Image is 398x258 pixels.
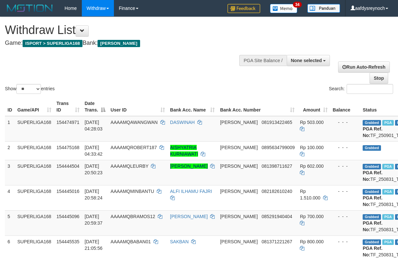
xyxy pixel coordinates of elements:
[300,239,323,244] span: Rp 800.000
[57,145,80,150] span: 154475168
[5,210,15,235] td: 5
[291,58,322,63] span: None selected
[170,189,212,194] a: ALFI ILHAMU FAJRI
[5,185,15,210] td: 4
[5,97,15,116] th: ID
[333,188,358,195] div: - - -
[57,163,80,169] span: 154444504
[170,145,198,157] a: AISHYATRIA KURNIAWATI
[363,189,381,195] span: Grabbed
[111,189,154,194] span: AAAAMQMINBANTU
[111,145,157,150] span: AAAAMQROBERT187
[111,214,155,219] span: AAAAMQBRAMOS12
[220,214,258,219] span: [PERSON_NAME]
[16,84,41,94] select: Showentries
[15,116,54,142] td: SUPERLIGA168
[262,163,292,169] span: Copy 081398711627 to clipboard
[262,145,295,150] span: Copy 0895634799009 to clipboard
[287,55,330,66] button: None selected
[239,55,286,66] div: PGA Site Balance /
[363,164,381,169] span: Grabbed
[54,97,82,116] th: Trans ID: activate to sort column ascending
[170,239,189,244] a: SAKBAN
[85,163,103,175] span: [DATE] 20:50:23
[5,116,15,142] td: 1
[23,40,82,47] span: ISPORT > SUPERLIGA168
[57,120,80,125] span: 154474971
[170,163,208,169] a: [PERSON_NAME]
[15,97,54,116] th: Game/API: activate to sort column ascending
[307,4,340,13] img: panduan.png
[57,189,80,194] span: 154445016
[300,214,323,219] span: Rp 700.000
[82,97,108,116] th: Date Trans.: activate to sort column descending
[5,84,55,94] label: Show entries
[57,239,80,244] span: 154445535
[370,73,388,84] a: Stop
[111,120,158,125] span: AAAAMQAWANGWAN
[170,120,195,125] a: DASWINAH
[262,120,292,125] span: Copy 081913422465 to clipboard
[220,163,258,169] span: [PERSON_NAME]
[333,119,358,126] div: - - -
[85,145,103,157] span: [DATE] 04:33:42
[333,163,358,169] div: - - -
[297,97,330,116] th: Amount: activate to sort column ascending
[333,213,358,220] div: - - -
[227,4,260,13] img: Feedback.jpg
[5,141,15,160] td: 2
[5,40,259,46] h4: Game: Bank:
[300,189,320,200] span: Rp 1.510.000
[382,189,394,195] span: Marked by aafheankoy
[262,214,292,219] span: Copy 085291940404 to clipboard
[363,239,381,245] span: Grabbed
[5,160,15,185] td: 3
[85,120,103,131] span: [DATE] 04:28:03
[363,126,382,138] b: PGA Ref. No:
[382,164,394,169] span: Marked by aafounsreynich
[330,97,360,116] th: Balance
[270,4,298,13] img: Button%20Memo.svg
[329,84,393,94] label: Search:
[363,120,381,126] span: Grabbed
[333,238,358,245] div: - - -
[293,2,302,8] span: 34
[170,214,208,219] a: [PERSON_NAME]
[220,120,258,125] span: [PERSON_NAME]
[57,214,80,219] span: 154445096
[15,185,54,210] td: SUPERLIGA168
[300,120,323,125] span: Rp 503.000
[85,239,103,251] span: [DATE] 21:05:56
[382,239,394,245] span: Marked by aafheankoy
[262,189,292,194] span: Copy 082182610240 to clipboard
[300,163,323,169] span: Rp 602.000
[363,145,381,151] span: Grabbed
[5,3,55,13] img: MOTION_logo.png
[363,170,382,182] b: PGA Ref. No:
[168,97,218,116] th: Bank Acc. Name: activate to sort column ascending
[15,141,54,160] td: SUPERLIGA168
[347,84,393,94] input: Search:
[262,239,292,244] span: Copy 081371221267 to clipboard
[220,239,258,244] span: [PERSON_NAME]
[363,220,382,232] b: PGA Ref. No:
[111,163,149,169] span: AAAAMQLEURBY
[217,97,297,116] th: Bank Acc. Number: activate to sort column ascending
[85,189,103,200] span: [DATE] 20:58:24
[15,160,54,185] td: SUPERLIGA168
[111,239,151,244] span: AAAAMQBABAN01
[15,210,54,235] td: SUPERLIGA168
[220,189,258,194] span: [PERSON_NAME]
[5,24,259,37] h1: Withdraw List
[338,61,389,73] a: Run Auto-Refresh
[98,40,140,47] span: [PERSON_NAME]
[333,144,358,151] div: - - -
[220,145,258,150] span: [PERSON_NAME]
[300,145,323,150] span: Rp 100.000
[363,246,382,257] b: PGA Ref. No:
[85,214,103,226] span: [DATE] 20:59:37
[108,97,168,116] th: User ID: activate to sort column ascending
[382,214,394,220] span: Marked by aafheankoy
[382,120,394,126] span: Marked by aafheankoy
[363,195,382,207] b: PGA Ref. No:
